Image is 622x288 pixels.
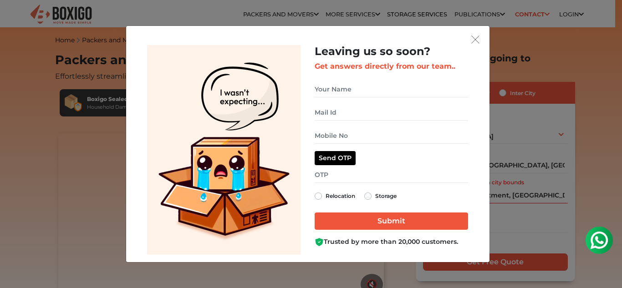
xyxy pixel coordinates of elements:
input: Your Name [315,81,468,97]
label: Storage [375,191,397,202]
div: Trusted by more than 20,000 customers. [315,237,468,247]
h3: Get answers directly from our team.. [315,62,468,71]
input: Mail Id [315,105,468,121]
img: exit [471,35,479,44]
input: OTP [315,167,468,183]
img: Boxigo Customer Shield [315,237,324,247]
h2: Leaving us so soon? [315,45,468,58]
label: Relocation [326,191,355,202]
img: Lead Welcome Image [147,45,301,255]
img: whatsapp-icon.svg [9,9,27,27]
input: Mobile No [315,128,468,144]
input: Submit [315,212,468,230]
button: Send OTP [315,151,356,165]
